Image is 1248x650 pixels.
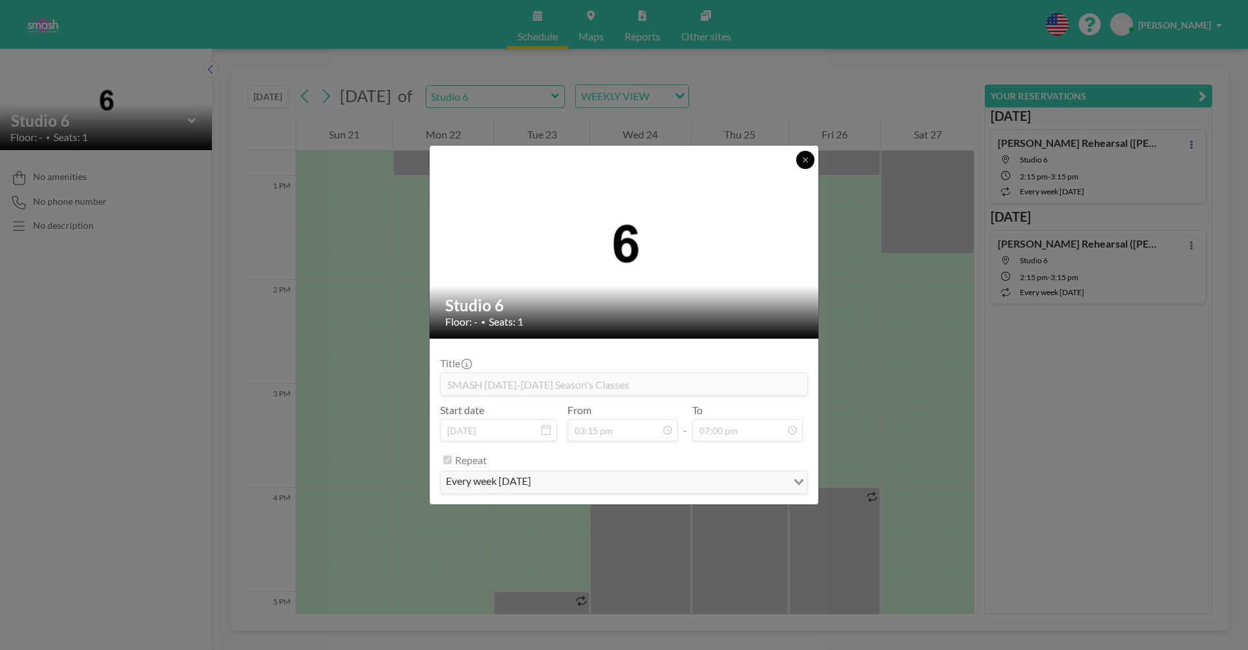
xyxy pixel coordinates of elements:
[455,454,487,467] label: Repeat
[535,474,786,491] input: Search for option
[445,315,478,328] span: Floor: -
[683,408,687,437] span: -
[489,315,523,328] span: Seats: 1
[692,404,703,417] label: To
[441,373,807,395] input: (No title)
[481,317,486,327] span: •
[443,474,534,491] span: every week [DATE]
[440,404,484,417] label: Start date
[441,471,807,493] div: Search for option
[440,357,471,370] label: Title
[430,211,820,274] img: 537.png
[567,404,591,417] label: From
[445,296,804,315] h2: Studio 6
